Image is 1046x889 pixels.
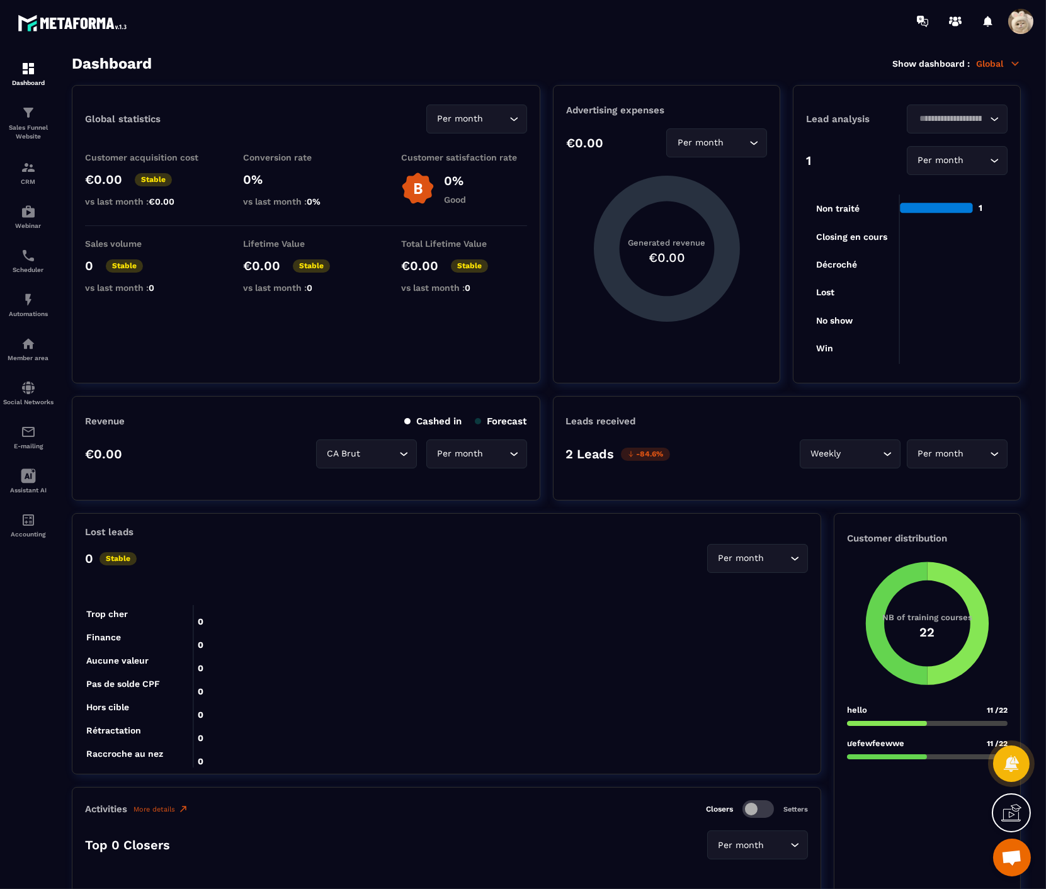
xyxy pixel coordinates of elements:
a: social-networksocial-networkSocial Networks [3,371,54,415]
p: Customer distribution [847,533,1008,544]
tspan: No show [816,315,853,326]
img: formation [21,160,36,175]
input: Search for option [767,552,787,565]
p: Lost leads [85,526,134,538]
img: formation [21,105,36,120]
tspan: Finance [86,632,121,642]
p: Automations [3,310,54,317]
img: social-network [21,380,36,395]
input: Search for option [915,112,987,126]
p: hello [847,705,867,715]
span: 0 [307,283,312,293]
span: 11 /22 [987,706,1008,715]
img: logo [18,11,131,35]
p: 0% [444,173,466,188]
p: Top 0 Closers [85,837,170,852]
span: Per month [674,136,726,150]
a: formationformationCRM [3,150,54,195]
tspan: Win [816,343,833,353]
p: Revenue [85,416,125,427]
p: Scheduler [3,266,54,273]
span: Weekly [808,447,844,461]
tspan: Pas de solde CPF [86,679,160,689]
p: vs last month : [401,283,527,293]
p: €0.00 [566,135,603,150]
tspan: Hors cible [86,703,129,713]
a: automationsautomationsAutomations [3,283,54,327]
img: automations [21,204,36,219]
div: Search for option [707,544,808,573]
p: Lifetime Value [243,239,369,249]
a: emailemailE-mailing [3,415,54,459]
p: Webinar [3,222,54,229]
img: automations [21,336,36,351]
p: vs last month : [243,196,369,207]
p: Social Networks [3,399,54,405]
p: Sales volume [85,239,211,249]
a: automationsautomationsMember area [3,327,54,371]
p: Advertising expenses [566,105,768,116]
div: Search for option [907,146,1008,175]
h3: Dashboard [72,55,152,72]
span: Per month [915,447,967,461]
p: Global statistics [85,113,161,125]
input: Search for option [726,136,746,150]
p: Forecast [475,416,527,427]
input: Search for option [363,447,396,461]
span: Per month [435,447,486,461]
p: vs last month : [85,196,211,207]
p: €0.00 [85,446,122,461]
a: schedulerschedulerScheduler [3,239,54,283]
img: narrow-up-right-o.6b7c60e2.svg [178,804,188,814]
a: Assistant AI [3,459,54,503]
p: -84.6% [621,448,670,461]
p: 0% [243,172,369,187]
tspan: Lost [816,287,834,297]
img: b-badge-o.b3b20ee6.svg [401,172,435,205]
span: Per month [435,112,486,126]
span: 0% [307,196,321,207]
div: Search for option [666,128,767,157]
p: Customer acquisition cost [85,152,211,162]
p: Closers [706,805,733,813]
div: Open chat [993,839,1031,876]
span: Per month [915,154,967,167]
p: Accounting [3,531,54,538]
p: Member area [3,354,54,361]
p: Stable [135,173,172,186]
p: vs last month : [243,283,369,293]
p: vs last month : [85,283,211,293]
a: formationformationDashboard [3,52,54,96]
p: CRM [3,178,54,185]
p: Stable [106,259,143,273]
p: €0.00 [401,258,438,273]
span: 11 /22 [987,739,1008,748]
p: Customer satisfaction rate [401,152,527,162]
img: accountant [21,512,36,528]
a: automationsautomationsWebinar [3,195,54,239]
p: Stable [293,259,330,273]
a: formationformationSales Funnel Website [3,96,54,150]
div: Search for option [316,439,417,468]
tspan: Trop cher [86,609,128,619]
p: Sales Funnel Website [3,123,54,141]
p: 1 [806,153,811,168]
p: Stable [451,259,488,273]
p: E-mailing [3,443,54,450]
tspan: Closing en cours [816,232,887,242]
p: Activities [85,803,127,815]
p: 2 Leads [566,446,615,461]
p: Dashboard [3,79,54,86]
input: Search for option [844,447,880,461]
p: €0.00 [85,172,122,187]
span: CA Brut [324,447,363,461]
img: formation [21,61,36,76]
span: €0.00 [149,196,174,207]
p: Leads received [566,416,636,427]
p: Setters [783,805,808,813]
p: 0 [85,551,93,566]
tspan: Rétractation [86,726,141,736]
img: automations [21,292,36,307]
div: Search for option [907,105,1008,133]
div: Search for option [426,439,527,468]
